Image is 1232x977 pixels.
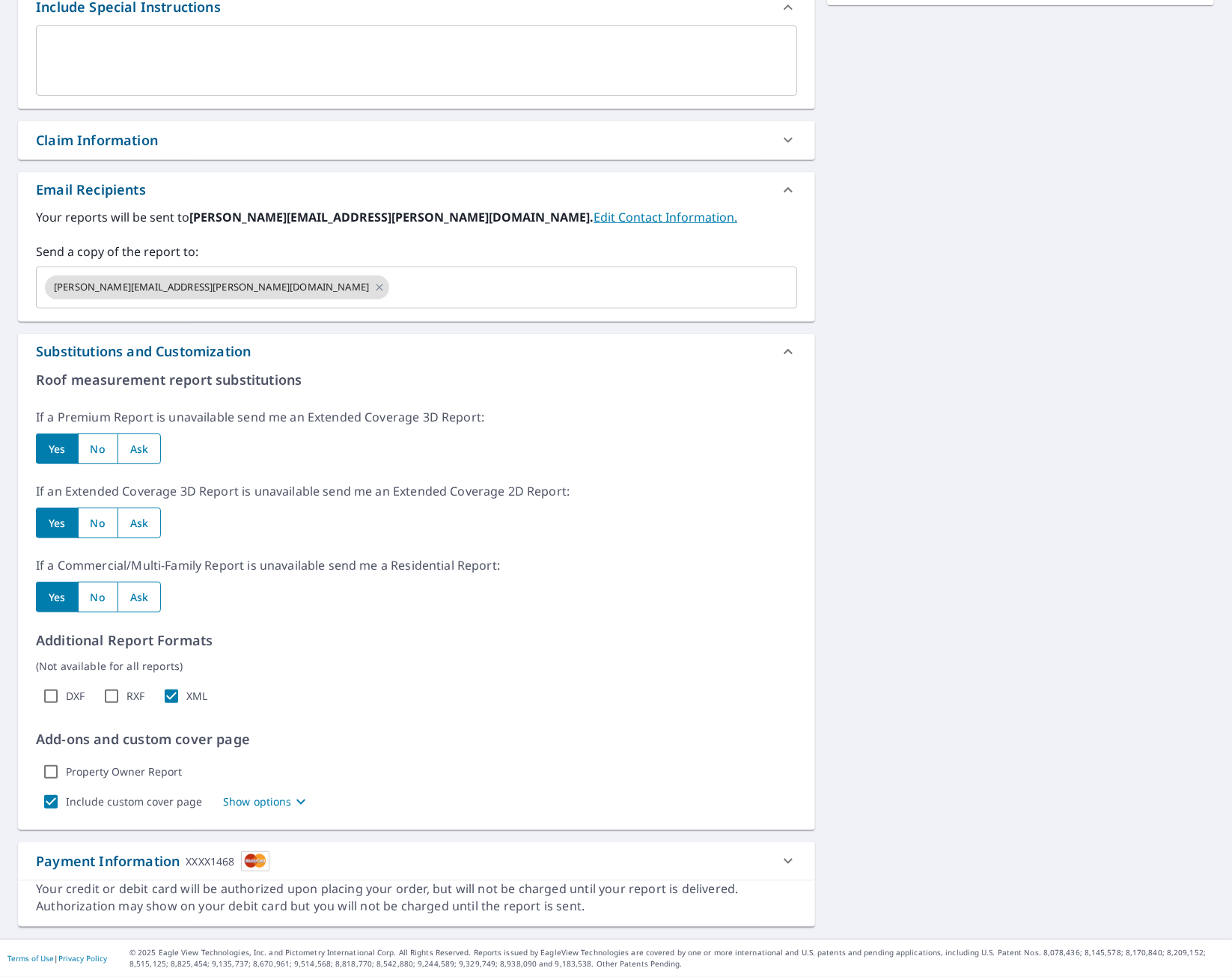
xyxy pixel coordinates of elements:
[36,880,797,915] div: Your credit or debit card will be authorized upon placing your order, but will not be charged unt...
[223,794,292,809] p: Show options
[66,765,182,779] label: Property Owner Report
[36,130,158,150] div: Claim Information
[223,793,310,811] button: Show options
[18,172,815,208] div: Email Recipients
[36,370,797,390] p: Roof measurement report substitutions
[189,209,594,225] b: [PERSON_NAME][EMAIL_ADDRESS][PERSON_NAME][DOMAIN_NAME].
[7,953,54,964] a: Terms of Use
[66,690,85,703] label: DXF
[66,795,202,809] label: Include custom cover page
[36,556,797,574] p: If a Commercial/Multi-Family Report is unavailable send me a Residential Report:
[186,690,207,703] label: XML
[18,334,815,370] div: Substitutions and Customization
[18,842,815,880] div: Payment InformationXXXX1468cardImage
[36,243,797,261] label: Send a copy of the report to:
[58,953,107,964] a: Privacy Policy
[7,954,107,963] p: |
[594,209,737,225] a: EditContactInfo
[36,630,797,651] p: Additional Report Formats
[186,851,234,871] div: XXXX1468
[126,690,144,703] label: RXF
[129,947,1225,970] p: © 2025 Eagle View Technologies, Inc. and Pictometry International Corp. All Rights Reserved. Repo...
[241,851,269,871] img: cardImage
[36,658,797,674] p: (Not available for all reports)
[36,851,269,871] div: Payment Information
[36,208,797,226] label: Your reports will be sent to
[36,180,146,200] div: Email Recipients
[36,341,251,362] div: Substitutions and Customization
[36,408,797,426] p: If a Premium Report is unavailable send me an Extended Coverage 3D Report:
[36,729,797,749] p: Add-ons and custom cover page
[36,482,797,500] p: If an Extended Coverage 3D Report is unavailable send me an Extended Coverage 2D Report:
[45,276,389,299] div: [PERSON_NAME][EMAIL_ADDRESS][PERSON_NAME][DOMAIN_NAME]
[45,280,378,294] span: [PERSON_NAME][EMAIL_ADDRESS][PERSON_NAME][DOMAIN_NAME]
[18,121,815,159] div: Claim Information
